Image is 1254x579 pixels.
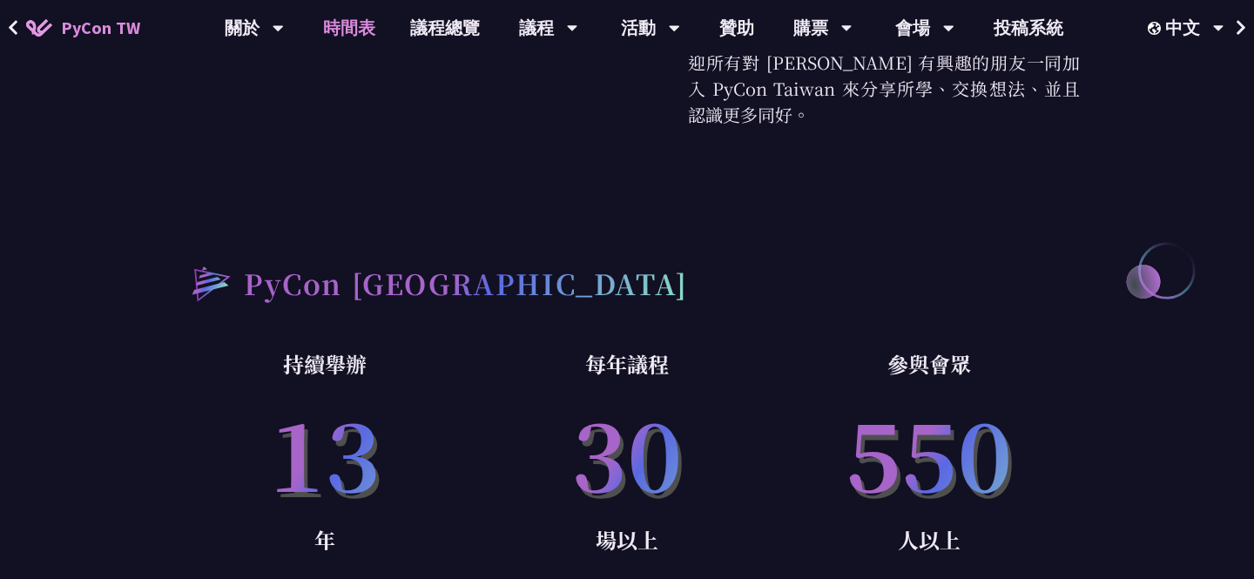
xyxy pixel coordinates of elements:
[174,522,476,557] p: 年
[61,15,140,41] span: PyCon TW
[244,262,688,304] h2: PyCon [GEOGRAPHIC_DATA]
[9,6,158,50] a: PyCon TW
[476,522,779,557] p: 場以上
[26,19,52,37] img: Home icon of PyCon TW 2025
[174,381,476,522] p: 13
[174,347,476,381] p: 持續舉辦
[778,381,1080,522] p: 550
[174,250,244,316] img: heading-bullet
[476,347,779,381] p: 每年議程
[778,347,1080,381] p: 參與會眾
[778,522,1080,557] p: 人以上
[1148,22,1165,35] img: Locale Icon
[476,381,779,522] p: 30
